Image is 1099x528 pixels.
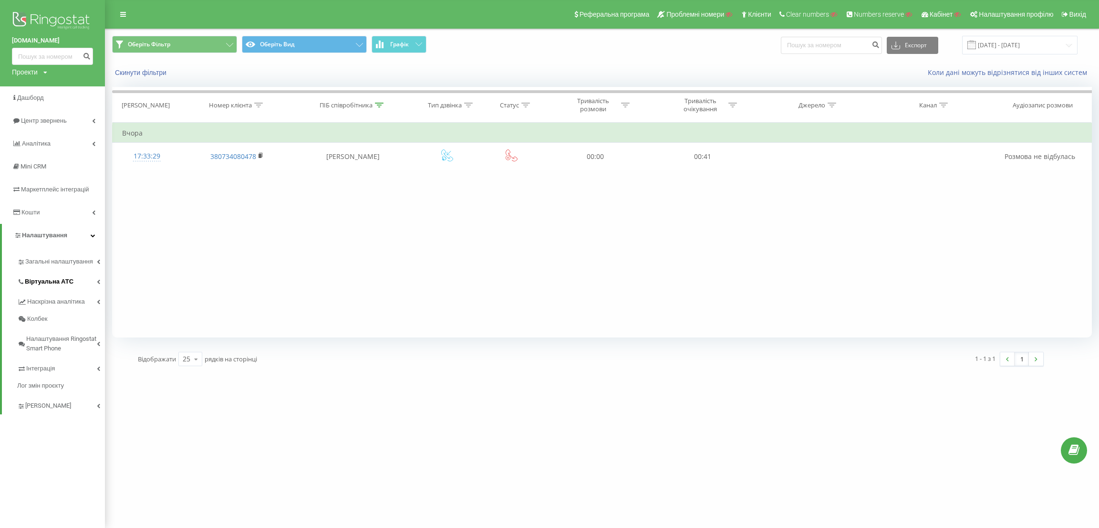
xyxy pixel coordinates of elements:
[21,186,89,193] span: Маркетплейс інтеграцій
[12,10,93,33] img: Ringostat logo
[205,355,257,363] span: рядків на сторінці
[17,250,105,270] a: Загальні налаштування
[17,381,64,391] span: Лог змін проєкту
[17,377,105,394] a: Лог змін проєкту
[1005,152,1075,161] span: Розмова не відбулась
[1069,11,1086,18] span: Вихід
[22,140,51,147] span: Аналiтика
[666,11,724,18] span: Проблемні номери
[17,327,105,357] a: Налаштування Ringostat Smart Phone
[122,147,172,166] div: 17:33:29
[928,68,1092,77] a: Коли дані можуть відрізнятися вiд інших систем
[320,101,373,109] div: ПІБ співробітника
[675,97,726,113] div: Тривалість очікування
[979,11,1053,18] span: Налаштування профілю
[12,48,93,65] input: Пошук за номером
[112,36,237,53] button: Оберіть Фільтр
[17,394,105,414] a: [PERSON_NAME]
[26,364,55,373] span: Інтеграція
[27,314,47,324] span: Колбек
[975,354,995,363] div: 1 - 1 з 1
[17,290,105,310] a: Наскрізна аналітика
[428,101,462,109] div: Тип дзвінка
[1013,101,1073,109] div: Аудіозапис розмови
[390,41,409,48] span: Графік
[542,143,649,170] td: 00:00
[2,224,105,247] a: Налаштування
[210,152,256,161] a: 380734080478
[112,68,171,77] button: Скинути фільтри
[12,36,93,45] a: [DOMAIN_NAME]
[781,37,882,54] input: Пошук за номером
[26,334,97,353] span: Налаштування Ringostat Smart Phone
[17,310,105,327] a: Колбек
[242,36,367,53] button: Оберіть Вид
[649,143,757,170] td: 00:41
[293,143,413,170] td: [PERSON_NAME]
[27,297,85,306] span: Наскрізна аналітика
[786,11,829,18] span: Clear numbers
[128,41,170,48] span: Оберіть Фільтр
[25,277,73,286] span: Віртуальна АТС
[25,257,93,266] span: Загальні налаштування
[1015,352,1029,366] a: 1
[580,11,650,18] span: Реферальна програма
[748,11,771,18] span: Клієнти
[22,232,67,239] span: Налаштування
[21,163,46,170] span: Mini CRM
[930,11,953,18] span: Кабінет
[21,209,40,216] span: Кошти
[372,36,426,53] button: Графік
[17,270,105,290] a: Віртуальна АТС
[25,401,71,411] span: [PERSON_NAME]
[919,101,937,109] div: Канал
[12,67,38,77] div: Проекти
[17,94,44,101] span: Дашборд
[138,355,176,363] span: Відображати
[21,117,67,124] span: Центр звернень
[854,11,904,18] span: Numbers reserve
[113,124,1092,143] td: Вчора
[17,357,105,377] a: Інтеграція
[568,97,619,113] div: Тривалість розмови
[183,354,190,364] div: 25
[122,101,170,109] div: [PERSON_NAME]
[209,101,252,109] div: Номер клієнта
[798,101,825,109] div: Джерело
[500,101,519,109] div: Статус
[887,37,938,54] button: Експорт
